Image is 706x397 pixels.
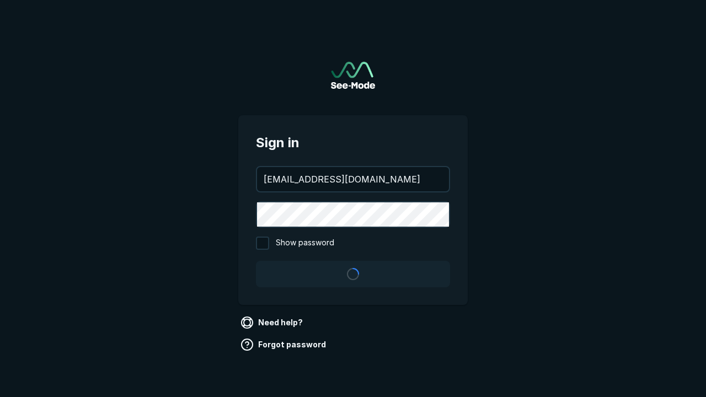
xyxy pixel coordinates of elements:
img: See-Mode Logo [331,62,375,89]
a: Go to sign in [331,62,375,89]
span: Show password [276,237,334,250]
a: Need help? [238,314,307,331]
span: Sign in [256,133,450,153]
a: Forgot password [238,336,330,353]
input: your@email.com [257,167,449,191]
